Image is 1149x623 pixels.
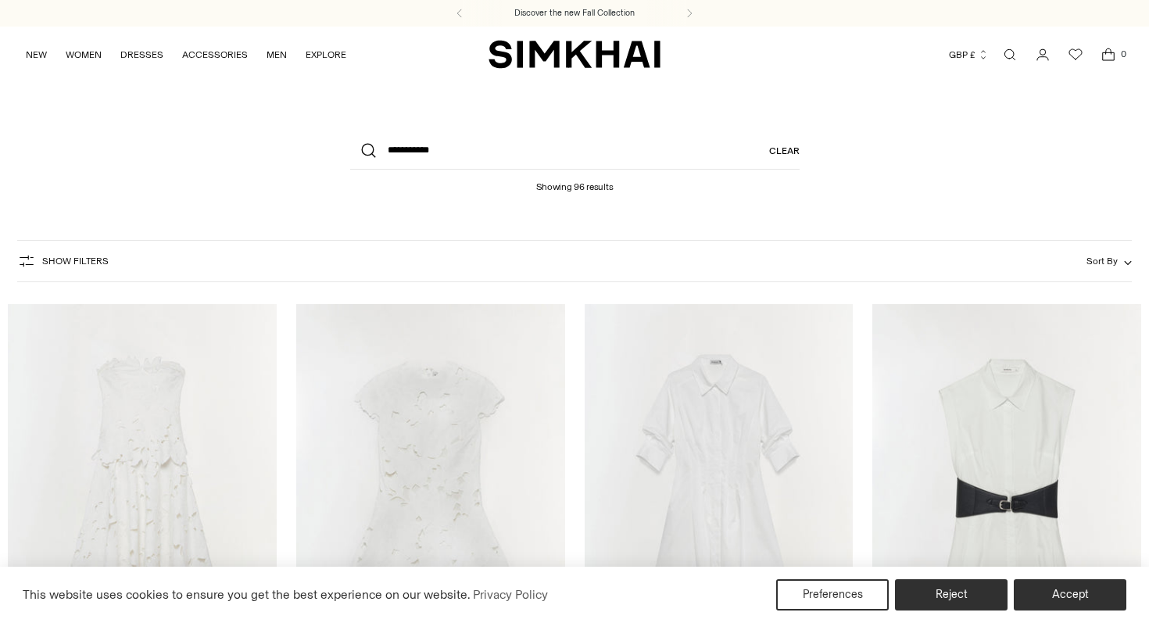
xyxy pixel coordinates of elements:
[120,38,163,72] a: DRESSES
[1060,39,1091,70] a: Wishlist
[949,38,989,72] button: GBP £
[267,38,287,72] a: MEN
[776,579,889,610] button: Preferences
[1093,39,1124,70] a: Open cart modal
[489,39,660,70] a: SIMKHAI
[42,256,109,267] span: Show Filters
[1116,47,1130,61] span: 0
[350,132,388,170] button: Search
[895,579,1008,610] button: Reject
[769,132,800,170] a: Clear
[1086,256,1118,267] span: Sort By
[26,38,47,72] a: NEW
[23,587,471,602] span: This website uses cookies to ensure you get the best experience on our website.
[536,170,614,192] h1: Showing 96 results
[182,38,248,72] a: ACCESSORIES
[1086,252,1132,270] button: Sort By
[306,38,346,72] a: EXPLORE
[514,7,635,20] a: Discover the new Fall Collection
[1014,579,1126,610] button: Accept
[17,249,109,274] button: Show Filters
[1027,39,1058,70] a: Go to the account page
[66,38,102,72] a: WOMEN
[994,39,1026,70] a: Open search modal
[471,583,550,607] a: Privacy Policy (opens in a new tab)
